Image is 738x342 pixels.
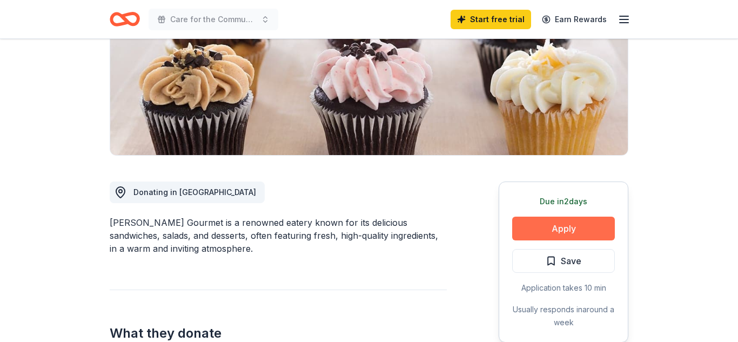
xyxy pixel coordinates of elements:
[512,303,615,329] div: Usually responds in around a week
[512,281,615,294] div: Application takes 10 min
[149,9,278,30] button: Care for the Community Event
[512,195,615,208] div: Due in 2 days
[110,216,447,255] div: [PERSON_NAME] Gourmet is a renowned eatery known for its delicious sandwiches, salads, and desser...
[535,10,613,29] a: Earn Rewards
[451,10,531,29] a: Start free trial
[133,187,256,197] span: Donating in [GEOGRAPHIC_DATA]
[170,13,257,26] span: Care for the Community Event
[512,249,615,273] button: Save
[561,254,581,268] span: Save
[110,6,140,32] a: Home
[110,325,447,342] h2: What they donate
[512,217,615,240] button: Apply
